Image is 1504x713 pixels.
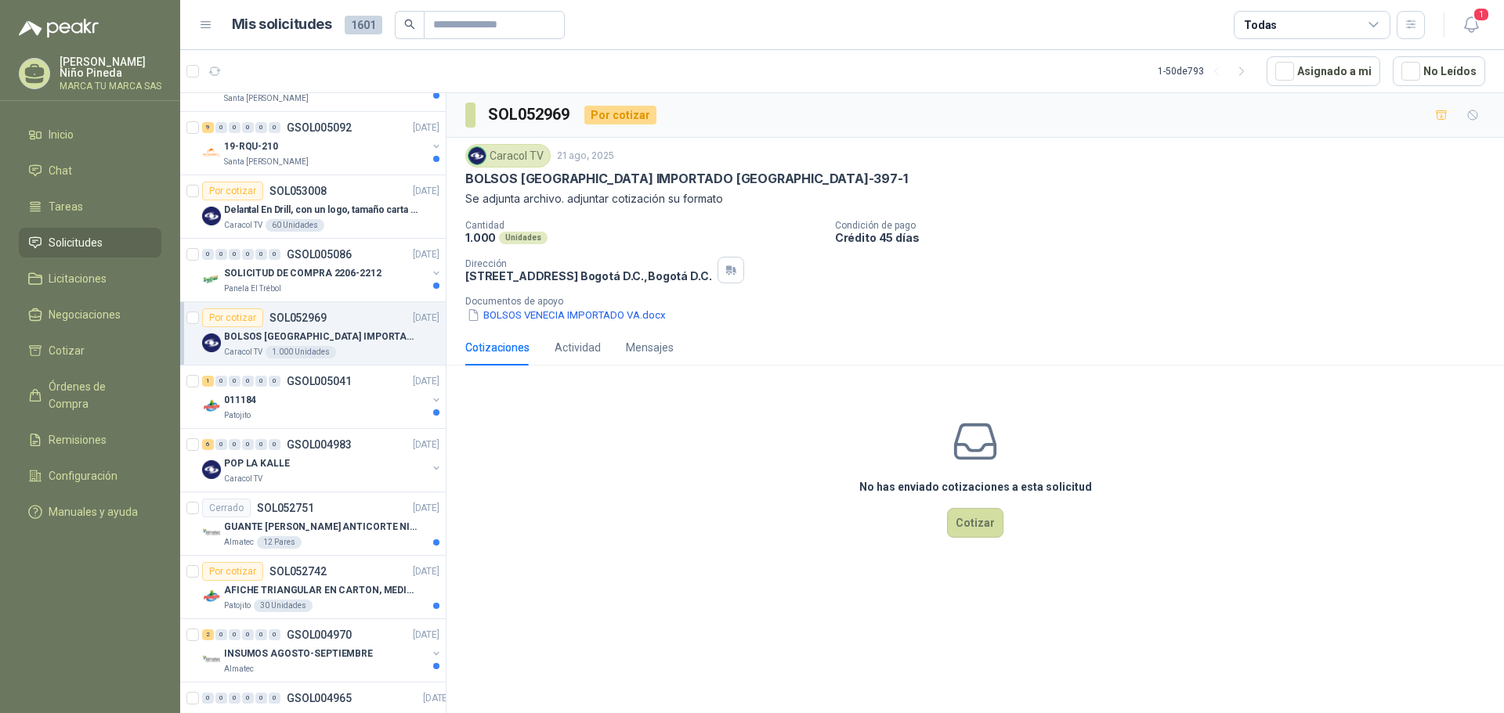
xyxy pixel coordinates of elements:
img: Company Logo [202,207,221,225]
p: [DATE] [413,247,439,262]
p: Patojito [224,409,251,422]
button: 1 [1457,11,1485,39]
p: [DATE] [413,628,439,643]
div: 60 Unidades [266,219,324,232]
span: Licitaciones [49,270,107,287]
div: 0 [215,629,227,640]
div: Cerrado [202,499,251,517]
img: Company Logo [202,587,221,606]
p: GUANTE [PERSON_NAME] ANTICORTE NIV 5 TALLA L [224,520,419,535]
div: 12 Pares [257,536,302,549]
p: [DATE] [413,564,439,579]
div: 0 [215,693,227,704]
div: 0 [255,249,267,260]
p: Santa [PERSON_NAME] [224,92,309,105]
div: 0 [255,376,267,387]
div: 0 [242,122,254,133]
div: 0 [229,629,240,640]
a: Negociaciones [19,300,161,329]
p: GSOL004965 [287,693,352,704]
div: Por cotizar [202,562,263,581]
p: 21 ago, 2025 [557,149,614,164]
div: 0 [255,629,267,640]
a: 1 0 0 0 0 0 GSOL005041[DATE] Company Logo011184Patojito [202,372,443,422]
a: Órdenes de Compra [19,372,161,419]
p: Delantal En Drill, con un logo, tamaño carta 1 tinta (Se envia enlacen, como referencia) [224,203,419,218]
p: 1.000 [465,231,496,244]
p: BOLSOS [GEOGRAPHIC_DATA] IMPORTADO [GEOGRAPHIC_DATA]-397-1 [224,329,419,344]
p: SOLICITUD DE COMPRA 2206-2212 [224,266,381,281]
span: Remisiones [49,431,107,448]
p: [DATE] [423,691,450,706]
div: 1 - 50 de 793 [1158,59,1254,84]
div: 0 [269,693,280,704]
button: Asignado a mi [1267,56,1380,86]
img: Company Logo [202,650,221,669]
h1: Mis solicitudes [232,13,332,36]
p: SOL052742 [269,566,327,577]
p: [DATE] [413,121,439,135]
h3: No has enviado cotizaciones a esta solicitud [859,478,1092,495]
p: GSOL004983 [287,439,352,450]
div: 0 [229,376,240,387]
a: Inicio [19,120,161,149]
p: Crédito 45 días [835,231,1498,244]
span: Órdenes de Compra [49,378,146,412]
p: AFICHE TRIANGULAR EN CARTON, MEDIDAS 30 CM X 45 CM [224,583,419,598]
a: Licitaciones [19,264,161,293]
div: 0 [242,439,254,450]
a: Tareas [19,192,161,221]
span: Configuración [49,467,117,484]
p: GSOL005092 [287,122,352,133]
p: Almatec [224,536,254,549]
p: Patojito [224,600,251,612]
p: [STREET_ADDRESS] Bogotá D.C. , Bogotá D.C. [465,269,711,283]
div: 0 [242,249,254,260]
div: Actividad [555,339,601,356]
a: Por cotizarSOL052742[DATE] Company LogoAFICHE TRIANGULAR EN CARTON, MEDIDAS 30 CM X 45 CMPatojito... [180,556,446,619]
img: Logo peakr [19,19,99,38]
img: Company Logo [202,270,221,289]
a: Configuración [19,461,161,491]
div: 1 [202,376,214,387]
a: Cotizar [19,336,161,366]
div: 0 [215,376,227,387]
img: Company Logo [202,333,221,352]
p: Se adjunta archivo. adjuntar cotización su formato [465,190,1485,207]
a: 9 0 0 0 0 0 GSOL005092[DATE] Company Logo19-RQU-210Santa [PERSON_NAME] [202,118,443,168]
p: [DATE] [413,501,439,516]
a: CerradoSOL052751[DATE] Company LogoGUANTE [PERSON_NAME] ANTICORTE NIV 5 TALLA LAlmatec12 Pares [180,492,446,556]
div: 0 [242,629,254,640]
p: INSUMOS AGOSTO-SEPTIEMBRE [224,646,373,661]
a: 0 0 0 0 0 0 GSOL005086[DATE] Company LogoSOLICITUD DE COMPRA 2206-2212Panela El Trébol [202,245,443,295]
div: 0 [215,439,227,450]
p: Caracol TV [224,473,262,485]
h3: SOL052969 [488,103,572,127]
p: MARCA TU MARCA SAS [60,81,161,91]
p: 011184 [224,393,256,408]
img: Company Logo [202,397,221,416]
div: 0 [255,439,267,450]
div: 30 Unidades [254,600,313,612]
a: Manuales y ayuda [19,497,161,527]
img: Company Logo [468,147,486,164]
p: Santa [PERSON_NAME] [224,156,309,168]
button: No Leídos [1393,56,1485,86]
div: 0 [229,693,240,704]
span: 1601 [345,16,382,34]
span: Cotizar [49,342,85,359]
div: Todas [1244,16,1277,34]
div: 0 [229,439,240,450]
a: Chat [19,156,161,185]
p: Panela El Trébol [224,283,281,295]
div: Unidades [499,232,548,244]
div: Por cotizar [584,106,656,124]
p: Documentos de apoyo [465,296,1498,307]
p: [DATE] [413,374,439,389]
div: 0 [229,249,240,260]
div: 0 [242,693,254,704]
p: GSOL004970 [287,629,352,640]
span: Solicitudes [49,234,103,251]
span: Chat [49,162,72,179]
div: 1.000 Unidades [266,346,336,358]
